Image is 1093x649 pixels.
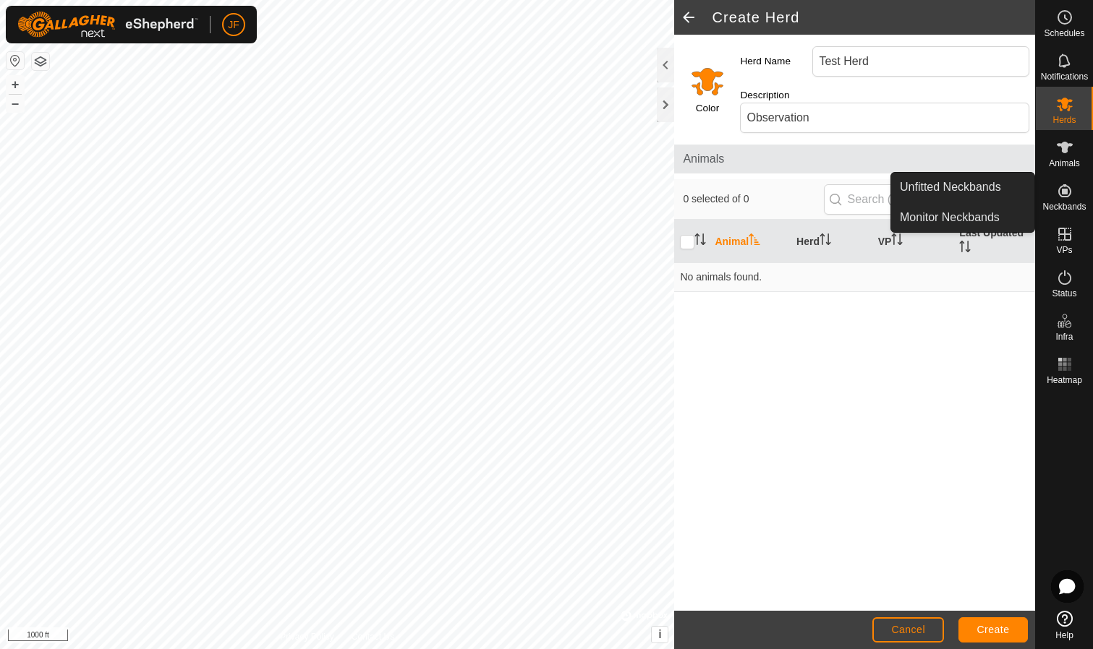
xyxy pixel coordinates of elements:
[658,628,661,640] span: i
[891,203,1034,232] a: Monitor Neckbands
[740,46,812,77] label: Herd Name
[900,179,1001,196] span: Unfitted Neckbands
[7,76,24,93] button: +
[7,95,24,112] button: –
[712,9,1035,26] h2: Create Herd
[891,624,925,635] span: Cancel
[280,630,334,643] a: Privacy Policy
[791,220,872,263] th: Herd
[1055,631,1073,640] span: Help
[7,52,24,69] button: Reset Map
[824,184,999,215] input: Search (S)
[709,220,791,263] th: Animal
[740,88,812,103] label: Description
[1042,202,1086,211] span: Neckbands
[977,624,1010,635] span: Create
[228,17,239,33] span: JF
[694,236,706,247] p-sorticon: Activate to sort
[1056,246,1072,254] span: VPs
[1036,605,1093,645] a: Help
[891,236,903,247] p-sorticon: Activate to sort
[872,617,944,642] button: Cancel
[872,220,954,263] th: VP
[820,236,831,247] p-sorticon: Activate to sort
[958,617,1028,642] button: Create
[674,263,1035,292] td: No animals found.
[749,236,760,247] p-sorticon: Activate to sort
[652,627,668,642] button: i
[696,101,719,116] label: Color
[900,209,1000,226] span: Monitor Neckbands
[959,243,971,254] p-sorticon: Activate to sort
[683,150,1026,168] span: Animals
[1044,29,1084,38] span: Schedules
[17,12,198,38] img: Gallagher Logo
[1052,116,1076,124] span: Herds
[891,173,1034,202] a: Unfitted Neckbands
[1052,289,1076,298] span: Status
[32,53,49,70] button: Map Layers
[352,630,394,643] a: Contact Us
[1055,332,1073,341] span: Infra
[1049,159,1080,168] span: Animals
[1047,376,1082,384] span: Heatmap
[953,220,1035,263] th: Last Updated
[683,192,823,207] span: 0 selected of 0
[1041,72,1088,81] span: Notifications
